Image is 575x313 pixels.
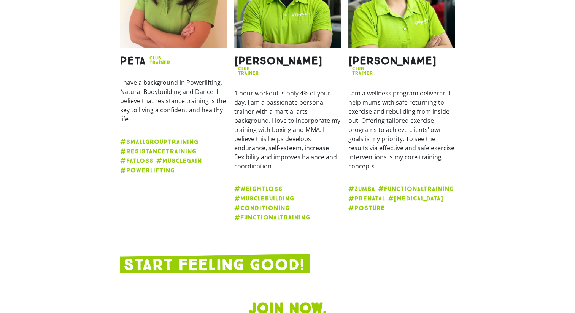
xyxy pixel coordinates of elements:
h2: CLUB TRAINER [149,56,170,65]
h2: [PERSON_NAME] [234,56,322,66]
h2: [PERSON_NAME] [348,56,437,66]
h2: Peta [120,56,146,66]
h2: CLUB TRAINER [352,66,373,75]
strong: #SMALLGROUPTRAINING #RESISTANCETRAINING #FATLOSS #MUSCLEGAIN #POWERLIFTING [120,138,202,174]
strong: #zumba #functionaltraining #prenatal #[MEDICAL_DATA] #posture [348,185,454,211]
strong: #weightloss #musclebuilding #conditioning #functionaltraining [234,185,310,221]
p: 1 hour workout is only 4% of your day. I am a passionate personal trainer with a martial arts bac... [234,89,341,171]
p: I have a background in Powerlifting, Natural Bodybuilding and Dance. I believe that resistance tr... [120,78,227,124]
p: I am a wellness program deliverer, I help mums with safe returning to exercise and rebuilding fro... [348,89,455,171]
h2: CLUB TRAINER [238,66,259,75]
